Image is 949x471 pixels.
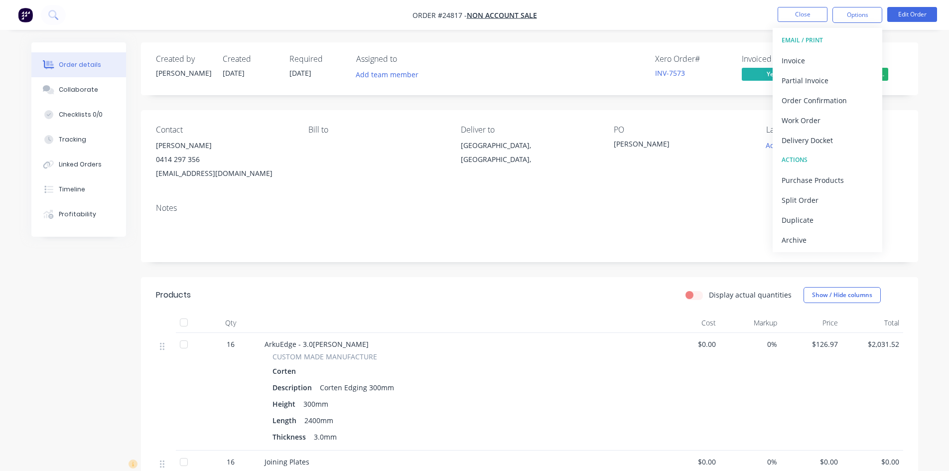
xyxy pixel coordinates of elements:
[308,125,445,135] div: Bill to
[832,7,882,23] button: Options
[31,202,126,227] button: Profitability
[156,153,292,166] div: 0414 297 356
[655,68,685,78] a: INV-7573
[59,135,86,144] div: Tracking
[720,313,781,333] div: Markup
[59,160,102,169] div: Linked Orders
[887,7,937,22] button: Edit Order
[59,210,96,219] div: Profitability
[724,457,777,467] span: 0%
[785,339,838,349] span: $126.97
[300,413,337,428] div: 2400mm
[773,110,882,130] button: Work Order
[156,139,292,153] div: [PERSON_NAME]
[773,170,882,190] button: Purchase Products
[659,313,720,333] div: Cost
[156,125,292,135] div: Contact
[59,60,101,69] div: Order details
[782,53,873,68] div: Invoice
[773,50,882,70] button: Invoice
[59,85,98,94] div: Collaborate
[461,139,597,166] div: [GEOGRAPHIC_DATA], [GEOGRAPHIC_DATA],
[356,68,424,81] button: Add team member
[227,339,235,349] span: 16
[356,54,456,64] div: Assigned to
[31,177,126,202] button: Timeline
[156,139,292,180] div: [PERSON_NAME]0414 297 356[EMAIL_ADDRESS][DOMAIN_NAME]
[31,52,126,77] button: Order details
[663,457,716,467] span: $0.00
[299,397,332,411] div: 300mm
[781,313,842,333] div: Price
[846,339,899,349] span: $2,031.52
[782,73,873,88] div: Partial Invoice
[773,30,882,50] button: EMAIL / PRINT
[31,77,126,102] button: Collaborate
[31,127,126,152] button: Tracking
[773,70,882,90] button: Partial Invoice
[782,34,873,47] div: EMAIL / PRINT
[310,430,341,444] div: 3.0mm
[773,130,882,150] button: Delivery Docket
[614,139,738,153] div: [PERSON_NAME]
[785,457,838,467] span: $0.00
[782,133,873,148] div: Delivery Docket
[31,102,126,127] button: Checklists 0/0
[223,54,277,64] div: Created
[655,54,730,64] div: Xero Order #
[156,289,191,301] div: Products
[782,93,873,108] div: Order Confirmation
[289,54,344,64] div: Required
[156,203,903,213] div: Notes
[31,152,126,177] button: Linked Orders
[156,68,211,78] div: [PERSON_NAME]
[782,154,873,166] div: ACTIONS
[223,68,245,78] span: [DATE]
[761,139,807,152] button: Add labels
[782,173,873,187] div: Purchase Products
[59,110,103,119] div: Checklists 0/0
[272,397,299,411] div: Height
[316,380,398,395] div: Corten Edging 300mm
[709,290,792,300] label: Display actual quantities
[782,233,873,247] div: Archive
[773,190,882,210] button: Split Order
[724,339,777,349] span: 0%
[663,339,716,349] span: $0.00
[156,54,211,64] div: Created by
[59,185,85,194] div: Timeline
[289,68,311,78] span: [DATE]
[778,7,827,22] button: Close
[782,113,873,128] div: Work Order
[773,150,882,170] button: ACTIONS
[227,457,235,467] span: 16
[265,457,309,467] span: Joining Plates
[842,313,903,333] div: Total
[467,10,537,20] a: NON ACCOUNT SALE
[804,287,881,303] button: Show / Hide columns
[742,68,802,80] span: Yes
[782,193,873,207] div: Split Order
[461,139,597,170] div: [GEOGRAPHIC_DATA], [GEOGRAPHIC_DATA],
[350,68,423,81] button: Add team member
[265,339,369,349] span: ArkuEdge - 3.0[PERSON_NAME]
[614,125,750,135] div: PO
[272,430,310,444] div: Thickness
[773,90,882,110] button: Order Confirmation
[773,210,882,230] button: Duplicate
[201,313,261,333] div: Qty
[846,457,899,467] span: $0.00
[742,54,816,64] div: Invoiced
[272,380,316,395] div: Description
[766,125,903,135] div: Labels
[18,7,33,22] img: Factory
[272,364,300,378] div: Corten
[412,10,467,20] span: Order #24817 -
[773,230,882,250] button: Archive
[272,351,377,362] span: CUSTOM MADE MANUFACTURE
[156,166,292,180] div: [EMAIL_ADDRESS][DOMAIN_NAME]
[461,125,597,135] div: Deliver to
[272,413,300,428] div: Length
[782,213,873,227] div: Duplicate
